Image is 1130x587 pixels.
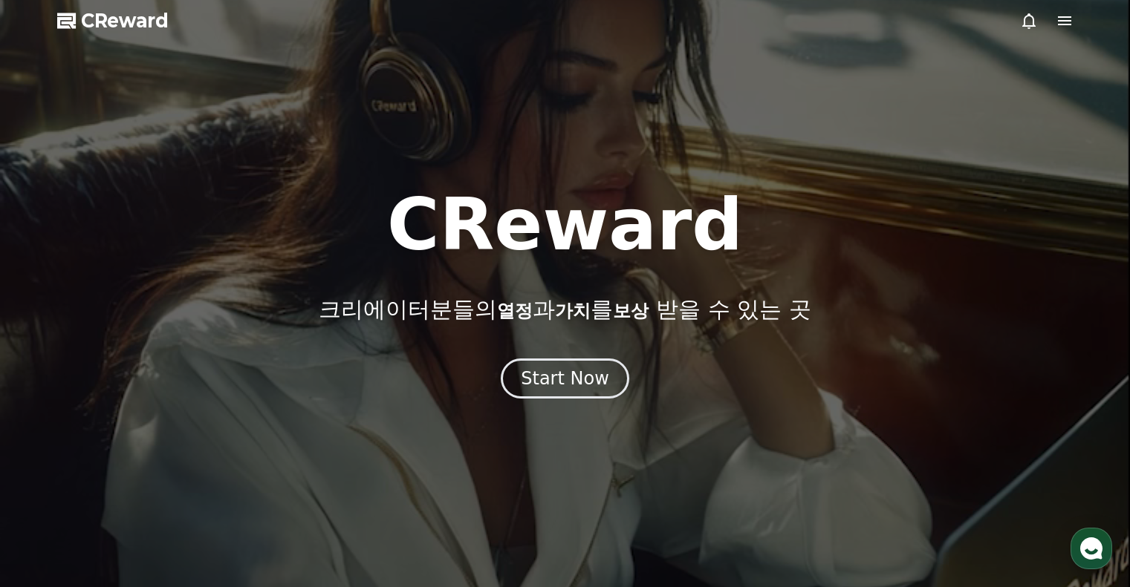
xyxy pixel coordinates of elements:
[387,189,743,260] h1: CReward
[497,301,533,321] span: 열정
[521,367,609,390] div: Start Now
[501,358,629,399] button: Start Now
[501,373,629,387] a: Start Now
[555,301,591,321] span: 가치
[319,296,811,323] p: 크리에이터분들의 과 를 받을 수 있는 곳
[613,301,649,321] span: 보상
[81,9,169,33] span: CReward
[57,9,169,33] a: CReward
